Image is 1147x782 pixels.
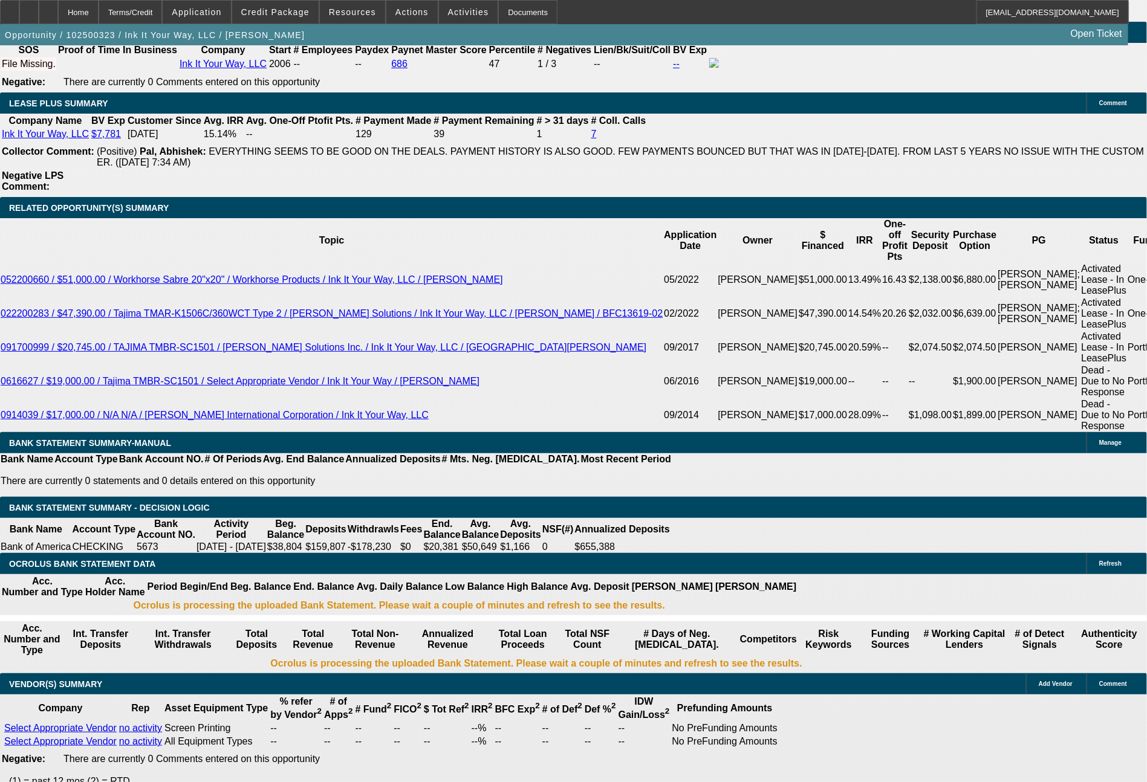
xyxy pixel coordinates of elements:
td: Activated Lease - In LeasePlus [1080,263,1127,297]
td: 02/2022 [663,297,717,331]
b: Customer Since [128,115,201,126]
td: [PERSON_NAME] [717,398,798,432]
th: # Mts. Neg. [MEDICAL_DATA]. [441,453,580,465]
th: Total Loan Proceeds [487,622,559,656]
img: facebook-icon.png [709,58,719,68]
th: End. Balance [423,518,461,541]
td: -- [323,722,353,734]
span: RELATED OPPORTUNITY(S) SUMMARY [9,203,169,213]
td: -- [323,735,353,748]
span: There are currently 0 Comments entered on this opportunity [63,754,320,764]
a: no activity [119,736,162,746]
a: 0914039 / $17,000.00 / N/A N/A / [PERSON_NAME] International Corporation / Ink It Your Way, LLC [1,410,429,420]
td: -- [393,735,422,748]
td: 2006 [268,57,291,71]
td: -- [495,722,541,734]
a: Ink It Your Way, LLC [2,129,89,139]
th: Low Balance [445,575,505,598]
div: 1 / 3 [538,59,591,69]
a: 686 [391,59,408,69]
button: Credit Package [232,1,319,24]
span: VENDOR(S) SUMMARY [9,679,102,689]
td: 20.59% [848,331,882,364]
b: % refer by Vendor [270,696,322,720]
sup: 2 [317,707,322,716]
th: Owner [717,218,798,263]
td: $1,900.00 [952,364,997,398]
th: Avg. Deposits [499,518,542,541]
th: Total Deposits [229,622,285,656]
button: Actions [386,1,438,24]
td: $6,880.00 [952,263,997,297]
td: 0 [542,541,574,553]
b: # Fund [356,704,392,714]
div: No PreFunding Amounts [672,736,778,747]
span: Manage [1099,439,1122,446]
td: -- [423,735,470,748]
td: Activated Lease - In LeasePlus [1080,331,1127,364]
b: Lien/Bk/Suit/Coll [594,45,671,55]
th: NSF(#) [542,518,574,541]
th: Bank Account NO. [136,518,196,541]
b: BV Exp [673,45,707,55]
sup: 2 [488,702,492,711]
p: There are currently 0 statements and 0 details entered on this opportunity [1,476,671,486]
td: -- [355,722,392,734]
th: [PERSON_NAME] [631,575,713,598]
td: Dead - Due to No Response [1080,364,1127,398]
a: Ink It Your Way, LLC [180,59,267,69]
th: Funding Sources [860,622,921,656]
td: -- [848,364,882,398]
th: Risk Keywords [799,622,859,656]
th: # of Detect Signals [1008,622,1071,656]
th: Beg. Balance [267,518,305,541]
b: IDW Gain/Loss [619,696,670,720]
td: 09/2017 [663,331,717,364]
span: OCROLUS BANK STATEMENT DATA [9,559,155,569]
td: $2,074.50 [908,331,952,364]
th: Beg. Balance [230,575,291,598]
sup: 2 [348,707,353,716]
th: Int. Transfer Withdrawals [138,622,228,656]
td: Screen Printing [164,722,268,734]
td: 14.54% [848,297,882,331]
b: Ocrolus is processing the uploaded Bank Statement. Please wait a couple of minutes and refresh to... [134,600,665,611]
span: LEASE PLUS SUMMARY [9,99,108,108]
b: Avg. One-Off Ptofit Pts. [246,115,353,126]
td: [DATE] - [DATE] [196,541,267,553]
th: Purchase Option [952,218,997,263]
sup: 2 [665,707,669,716]
a: no activity [119,723,162,733]
th: Account Type [54,453,119,465]
td: 16.43 [882,263,908,297]
b: FICO [394,704,421,714]
td: $20,381 [423,541,461,553]
td: 05/2022 [663,263,717,297]
td: $1,166 [499,541,542,553]
b: Ocrolus is processing the uploaded Bank Statement. Please wait a couple of minutes and refresh to... [270,658,802,669]
b: Asset Equipment Type [164,703,268,713]
span: Activities [448,7,489,17]
td: -- [270,735,322,748]
th: Account Type [72,518,137,541]
td: [PERSON_NAME] [717,263,798,297]
td: $2,032.00 [908,297,952,331]
td: [PERSON_NAME] [997,398,1080,432]
th: Acc. Number and Type [1,622,63,656]
th: Acc. Number and Type [1,575,83,598]
td: 39 [434,128,535,140]
th: Avg. End Balance [262,453,345,465]
th: Acc. Holder Name [85,575,146,598]
td: $17,000.00 [798,398,848,432]
span: (Positive) [97,146,137,157]
span: Application [172,7,221,17]
b: Collector Comment: [2,146,94,157]
span: There are currently 0 Comments entered on this opportunity [63,77,320,87]
th: Int. Transfer Deposits [64,622,137,656]
td: [PERSON_NAME] [997,364,1080,398]
td: $6,639.00 [952,297,997,331]
td: -$178,230 [347,541,400,553]
b: Avg. IRR [204,115,244,126]
td: $38,804 [267,541,305,553]
td: 15.14% [203,128,244,140]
